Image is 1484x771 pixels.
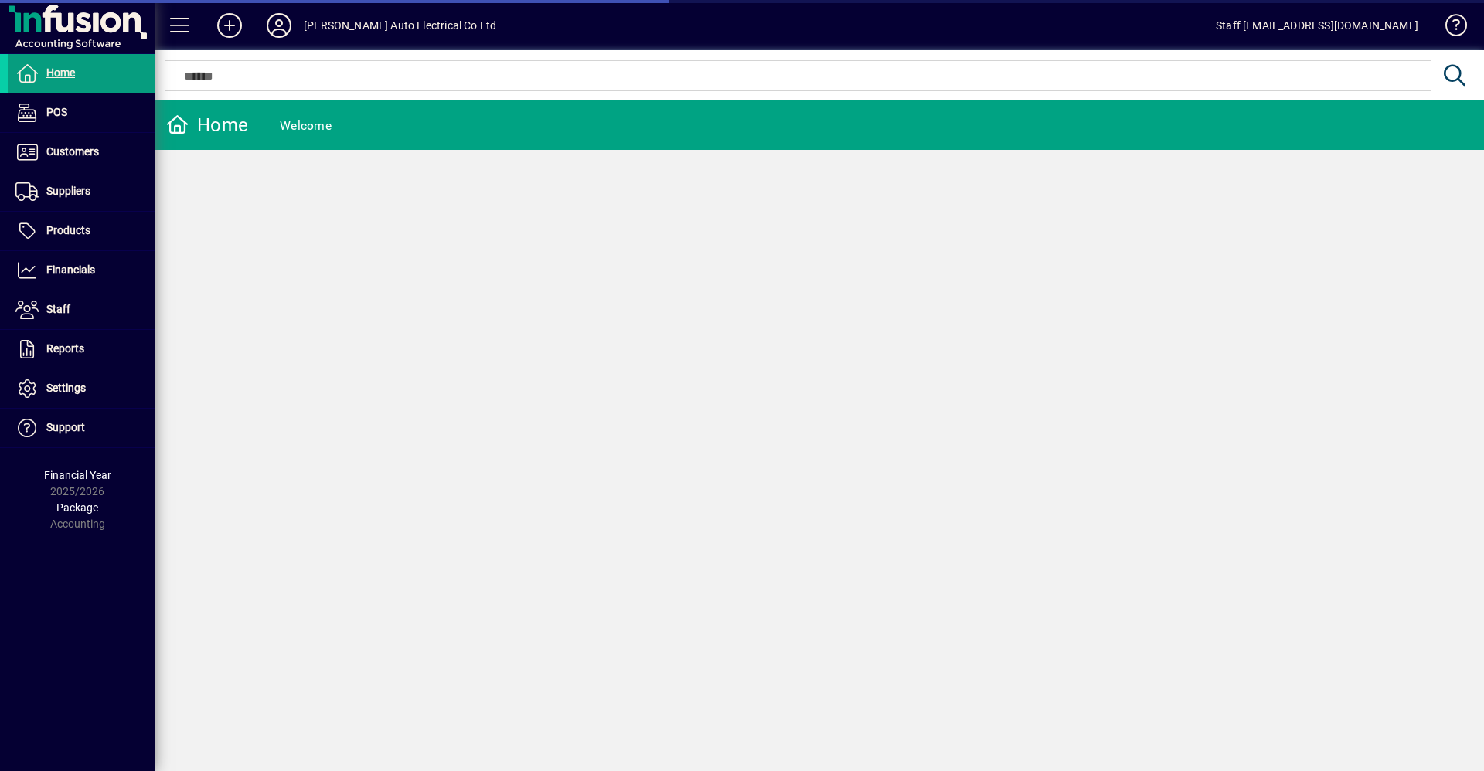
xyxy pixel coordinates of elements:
[166,113,248,138] div: Home
[254,12,304,39] button: Profile
[46,66,75,79] span: Home
[205,12,254,39] button: Add
[46,342,84,355] span: Reports
[280,114,332,138] div: Welcome
[46,185,90,197] span: Suppliers
[304,13,496,38] div: [PERSON_NAME] Auto Electrical Co Ltd
[8,172,155,211] a: Suppliers
[8,330,155,369] a: Reports
[1434,3,1465,53] a: Knowledge Base
[8,212,155,250] a: Products
[46,224,90,236] span: Products
[56,501,98,514] span: Package
[1216,13,1418,38] div: Staff [EMAIL_ADDRESS][DOMAIN_NAME]
[8,290,155,329] a: Staff
[46,263,95,276] span: Financials
[44,469,111,481] span: Financial Year
[8,93,155,132] a: POS
[8,369,155,408] a: Settings
[46,382,86,394] span: Settings
[46,421,85,433] span: Support
[8,409,155,447] a: Support
[8,133,155,172] a: Customers
[46,106,67,118] span: POS
[46,303,70,315] span: Staff
[46,145,99,158] span: Customers
[8,251,155,290] a: Financials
